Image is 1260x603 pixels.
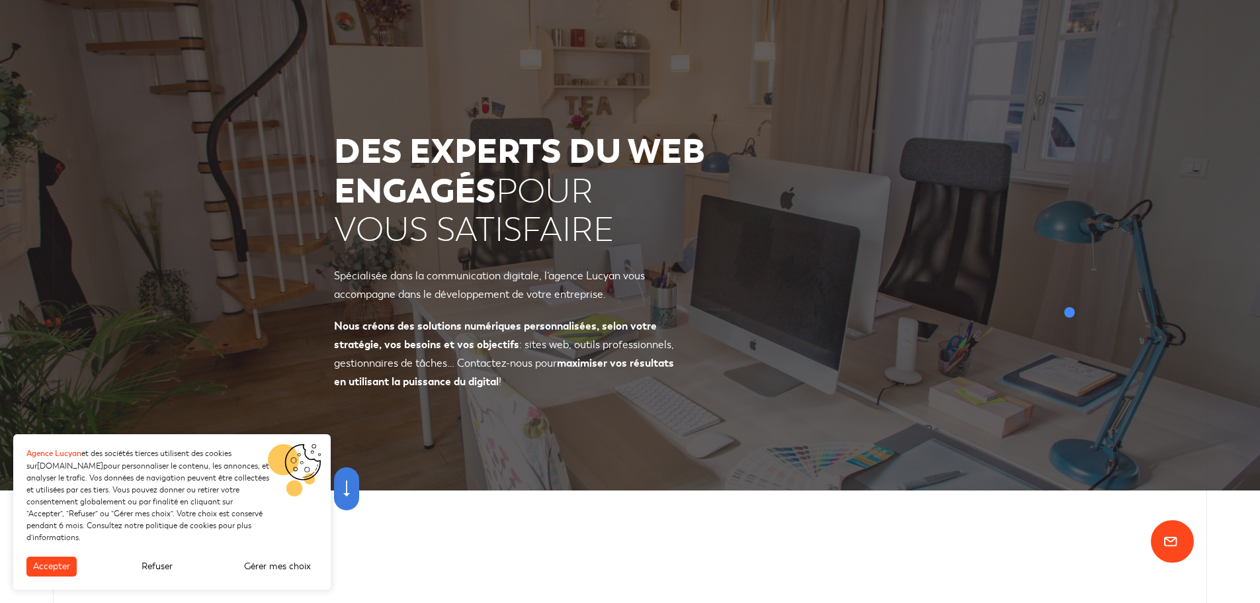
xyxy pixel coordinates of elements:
[334,169,496,214] strong: engagés
[237,557,317,577] button: Gérer mes choix
[334,267,674,304] p: Spécialisée dans la communication digitale, l’agence Lucyan vous accompagne dans le développement...
[26,449,81,459] strong: Agence Lucyan
[334,356,674,389] strong: maximiser vos résultats en utilisant la puissance du digital
[135,557,179,577] button: Refuser
[37,461,103,471] a: [DOMAIN_NAME]
[334,211,705,250] span: vous satisfaire
[334,172,705,212] span: pour
[334,319,657,351] strong: Nous créons des solutions numériques personnalisées, selon votre stratégie, vos besoins et vos ob...
[26,447,271,543] p: et des sociétés tierces utilisent des cookies sur pour personnaliser le contenu, les annonces, et...
[334,129,705,174] strong: Des experts du web
[334,317,674,391] p: : sites web, outils professionnels, gestionnaires de tâches… Contactez-nous pour !
[13,434,331,590] aside: Bannière de cookies GDPR
[26,557,77,577] button: Accepter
